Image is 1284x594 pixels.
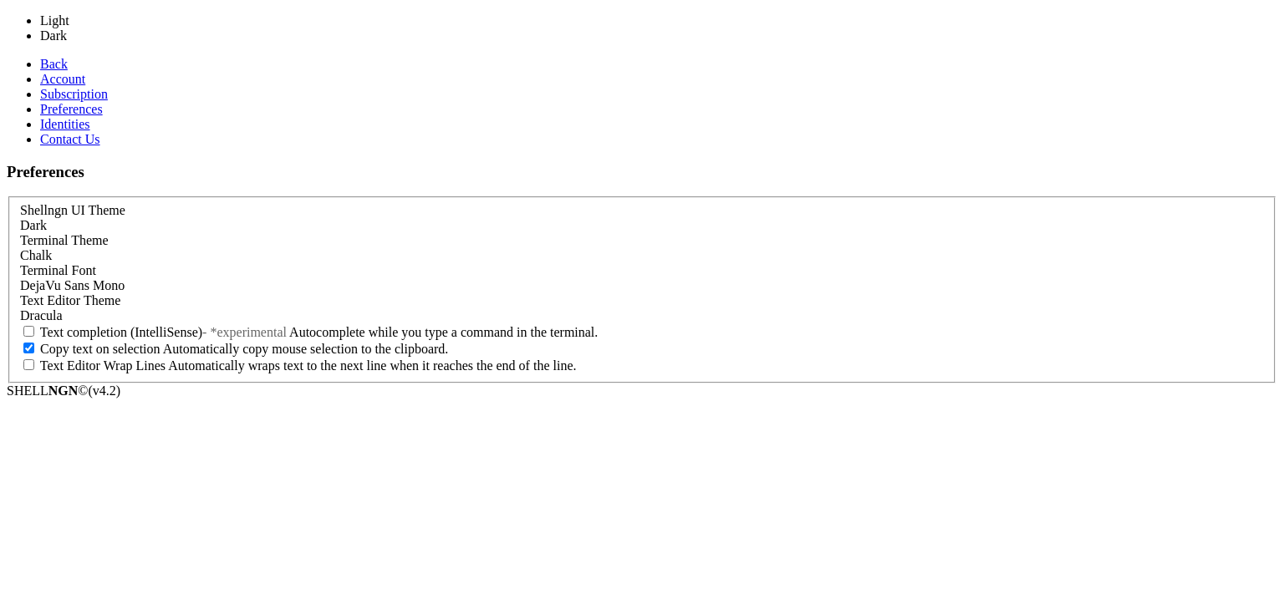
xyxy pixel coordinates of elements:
[23,343,34,353] input: Copy text on selection Automatically copy mouse selection to the clipboard.
[289,325,598,339] span: Autocomplete while you type a command in the terminal.
[20,293,120,307] label: Text Editor Theme
[20,203,125,217] label: Shellngn UI Theme
[168,358,576,373] span: Automatically wraps text to the next line when it reaches the end of the line.
[40,358,166,373] span: Text Editor Wrap Lines
[40,87,108,101] a: Subscription
[40,325,202,339] span: Text completion (IntelliSense)
[20,308,63,322] span: Dracula
[40,57,68,71] a: Back
[23,359,34,370] input: Text Editor Wrap Lines Automatically wraps text to the next line when it reaches the end of the l...
[89,383,121,398] span: 4.2.0
[20,218,1264,233] div: Dark
[20,308,1264,323] div: Dracula
[40,72,85,86] a: Account
[20,263,96,277] label: Terminal Font
[48,383,79,398] b: NGN
[7,383,120,398] span: SHELL ©
[20,278,125,292] span: DejaVu Sans Mono
[7,163,1277,181] h3: Preferences
[40,28,425,43] li: Dark
[20,233,109,247] label: Terminal Theme
[40,342,160,356] span: Copy text on selection
[20,248,1264,263] div: Chalk
[40,117,90,131] a: Identities
[202,325,287,339] span: - *experimental
[40,13,425,28] li: Light
[40,102,103,116] a: Preferences
[163,342,449,356] span: Automatically copy mouse selection to the clipboard.
[23,326,34,337] input: Text completion (IntelliSense)- *experimental Autocomplete while you type a command in the terminal.
[40,132,100,146] a: Contact Us
[20,278,1264,293] div: DejaVu Sans Mono
[20,218,47,232] span: Dark
[20,248,52,262] span: Chalk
